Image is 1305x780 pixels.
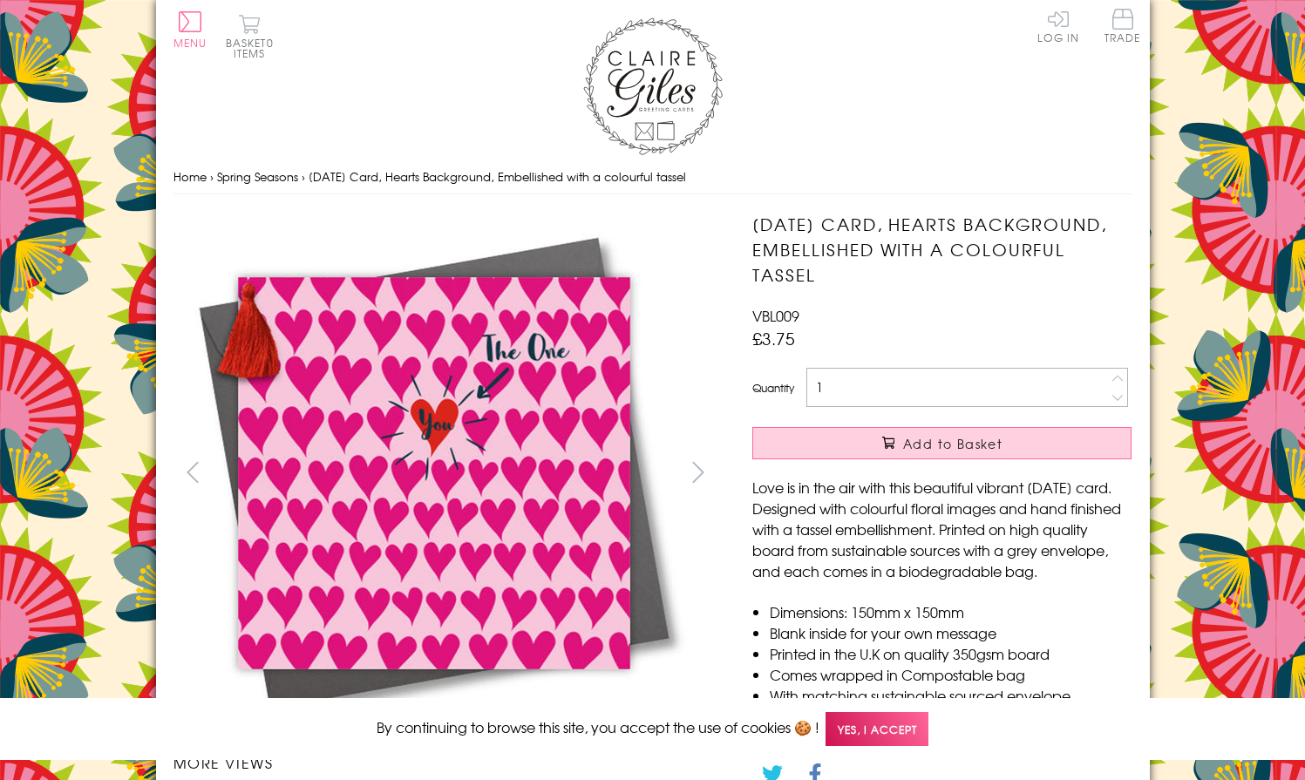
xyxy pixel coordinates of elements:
span: [DATE] Card, Hearts Background, Embellished with a colourful tassel [309,168,686,185]
p: Love is in the air with this beautiful vibrant [DATE] card. Designed with colourful floral images... [752,477,1132,581]
button: Add to Basket [752,427,1132,459]
h3: More views [173,752,718,773]
button: Basket0 items [226,14,274,58]
label: Quantity [752,380,794,396]
button: prev [173,452,213,492]
a: Log In [1037,9,1079,43]
a: Trade [1104,9,1141,46]
img: Valentine's Day Card, Hearts Background, Embellished with a colourful tassel [173,212,696,735]
img: Claire Giles Greetings Cards [583,17,723,155]
button: next [678,452,717,492]
h1: [DATE] Card, Hearts Background, Embellished with a colourful tassel [752,212,1132,287]
img: Valentine's Day Card, Hearts Background, Embellished with a colourful tassel [717,212,1240,735]
li: With matching sustainable sourced envelope [770,685,1132,706]
span: › [210,168,214,185]
li: Comes wrapped in Compostable bag [770,664,1132,685]
span: VBL009 [752,305,799,326]
a: Spring Seasons [217,168,298,185]
li: Dimensions: 150mm x 150mm [770,601,1132,622]
span: Yes, I accept [826,712,928,746]
li: Printed in the U.K on quality 350gsm board [770,643,1132,664]
span: Trade [1104,9,1141,43]
a: Home [173,168,207,185]
span: › [302,168,305,185]
li: Blank inside for your own message [770,622,1132,643]
nav: breadcrumbs [173,159,1132,195]
span: Add to Basket [903,435,1003,452]
span: 0 items [234,35,274,61]
span: Menu [173,35,207,51]
span: £3.75 [752,326,795,350]
button: Menu [173,11,207,48]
